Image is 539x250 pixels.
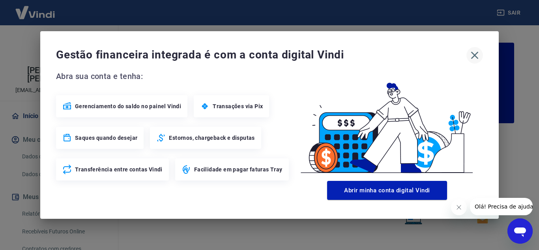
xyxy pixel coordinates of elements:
button: Abrir minha conta digital Vindi [327,181,447,200]
span: Saques quando desejar [75,134,137,142]
span: Transferência entre contas Vindi [75,165,163,173]
span: Abra sua conta e tenha: [56,70,291,83]
span: Olá! Precisa de ajuda? [5,6,66,12]
span: Facilidade em pagar faturas Tray [194,165,283,173]
iframe: Mensagem da empresa [470,198,533,215]
iframe: Botão para abrir a janela de mensagens [507,218,533,244]
iframe: Fechar mensagem [451,199,467,215]
span: Gestão financeira integrada é com a conta digital Vindi [56,47,466,63]
span: Transações via Pix [213,102,263,110]
span: Estornos, chargeback e disputas [169,134,255,142]
img: Good Billing [291,70,483,178]
span: Gerenciamento do saldo no painel Vindi [75,102,181,110]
